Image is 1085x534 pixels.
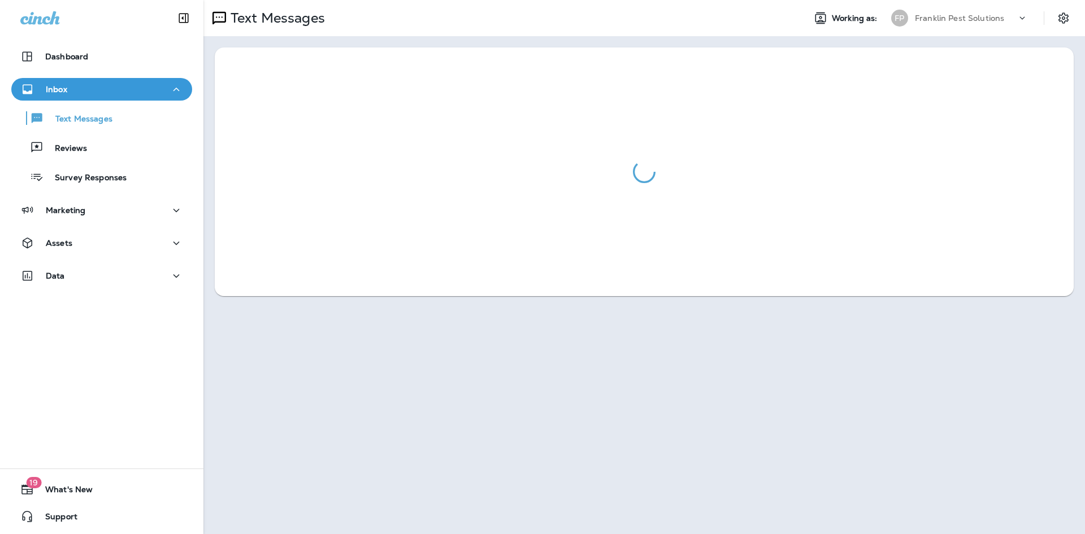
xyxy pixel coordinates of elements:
[11,264,192,287] button: Data
[11,232,192,254] button: Assets
[34,512,77,526] span: Support
[45,52,88,61] p: Dashboard
[11,106,192,130] button: Text Messages
[46,238,72,248] p: Assets
[34,485,93,498] span: What's New
[46,271,65,280] p: Data
[46,85,67,94] p: Inbox
[832,14,880,23] span: Working as:
[915,14,1004,23] p: Franklin Pest Solutions
[11,165,192,189] button: Survey Responses
[11,505,192,528] button: Support
[26,477,41,488] span: 19
[11,78,192,101] button: Inbox
[11,199,192,222] button: Marketing
[1053,8,1074,28] button: Settings
[891,10,908,27] div: FP
[168,7,199,29] button: Collapse Sidebar
[44,144,87,154] p: Reviews
[44,114,112,125] p: Text Messages
[11,45,192,68] button: Dashboard
[46,206,85,215] p: Marketing
[226,10,325,27] p: Text Messages
[11,478,192,501] button: 19What's New
[44,173,127,184] p: Survey Responses
[11,136,192,159] button: Reviews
